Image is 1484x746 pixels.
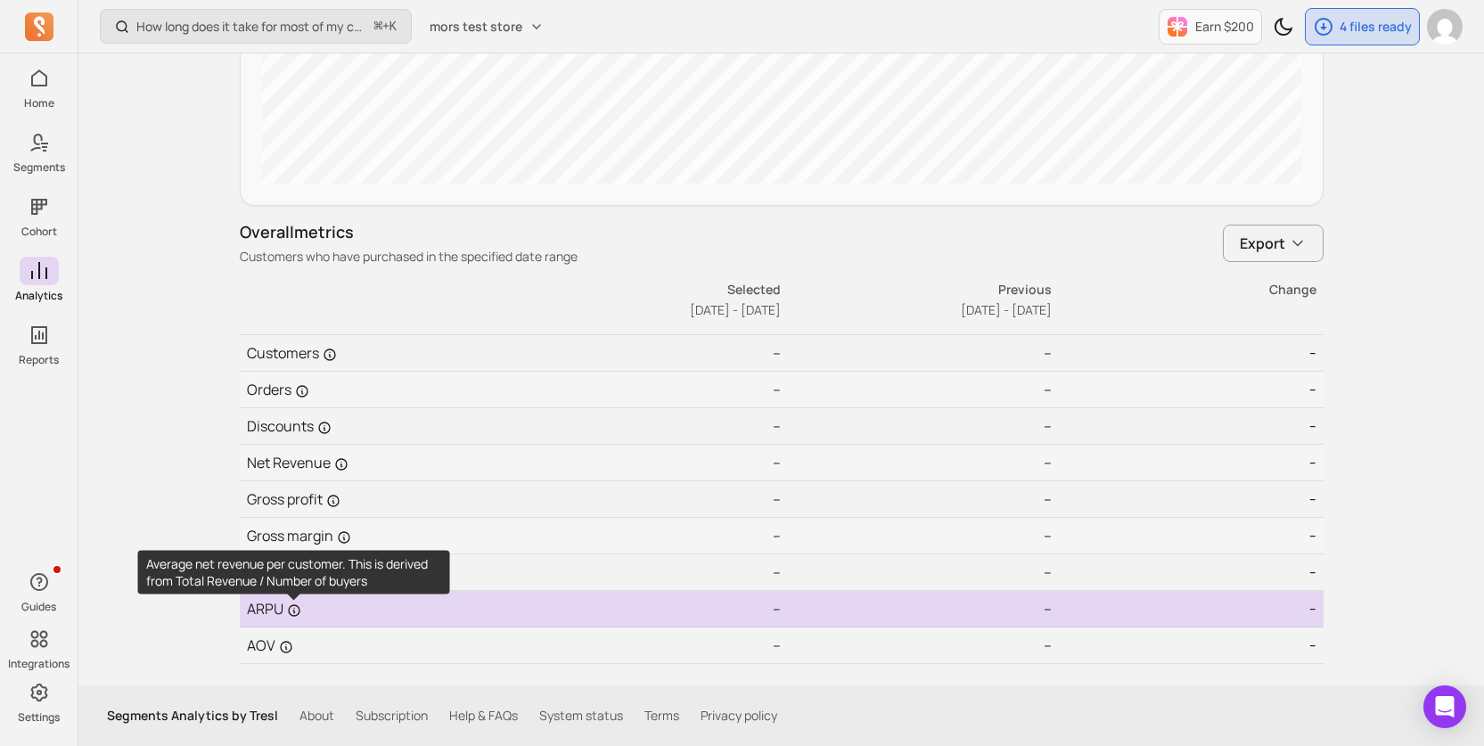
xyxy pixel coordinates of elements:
[782,445,1053,481] td: --
[8,657,70,671] p: Integrations
[512,281,781,299] p: Selected
[1159,9,1262,45] button: Earn $200
[107,707,278,725] p: Segments Analytics by Tresl
[240,481,511,518] td: Gross profit
[1305,8,1420,45] button: 4 files ready
[701,707,777,725] a: Privacy policy
[373,16,383,38] kbd: ⌘
[449,707,518,725] a: Help & FAQs
[511,408,782,445] td: --
[299,707,334,725] a: About
[136,18,367,36] p: How long does it take for most of my customers to buy again?
[511,591,782,627] td: --
[240,372,511,408] td: Orders
[782,481,1053,518] td: --
[511,372,782,408] td: --
[782,372,1053,408] td: --
[782,335,1053,372] td: --
[1195,18,1254,36] p: Earn $200
[961,301,1052,318] span: [DATE] - [DATE]
[1054,281,1316,299] p: Change
[240,591,511,627] td: ARPU
[419,11,554,43] button: mors test store
[20,564,59,618] button: Guides
[240,335,511,372] td: Customers
[389,20,397,34] kbd: K
[430,18,522,36] span: mors test store
[1309,344,1316,362] span: --
[511,335,782,372] td: --
[1309,563,1316,581] span: --
[1309,454,1316,471] span: --
[15,289,62,303] p: Analytics
[1223,225,1324,262] button: Export
[1427,9,1463,45] img: avatar
[783,281,1052,299] p: Previous
[782,518,1053,554] td: --
[1340,18,1412,36] p: 4 files ready
[18,710,60,725] p: Settings
[690,301,781,318] span: [DATE] - [DATE]
[240,220,578,244] p: Overall metrics
[1423,685,1466,728] div: Open Intercom Messenger
[539,707,623,725] a: System status
[511,518,782,554] td: --
[374,17,397,36] span: +
[782,554,1053,591] td: --
[13,160,65,175] p: Segments
[240,554,511,591] td: ANO
[1309,490,1316,508] span: --
[240,408,511,445] td: Discounts
[782,627,1053,664] td: --
[1309,381,1316,398] span: --
[240,518,511,554] td: Gross margin
[19,353,59,367] p: Reports
[1309,600,1316,618] span: --
[1266,9,1301,45] button: Toggle dark mode
[240,627,511,664] td: AOV
[21,600,56,614] p: Guides
[511,481,782,518] td: --
[782,408,1053,445] td: --
[240,248,578,266] p: Customers who have purchased in the specified date range
[100,9,412,44] button: How long does it take for most of my customers to buy again?⌘+K
[1309,527,1316,545] span: --
[511,445,782,481] td: --
[782,591,1053,627] td: --
[21,225,57,239] p: Cohort
[240,445,511,481] td: Net Revenue
[356,707,428,725] a: Subscription
[511,554,782,591] td: --
[1240,233,1285,254] span: Export
[24,96,54,111] p: Home
[644,707,679,725] a: Terms
[1309,417,1316,435] span: --
[1309,636,1316,654] span: --
[511,627,782,664] td: --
